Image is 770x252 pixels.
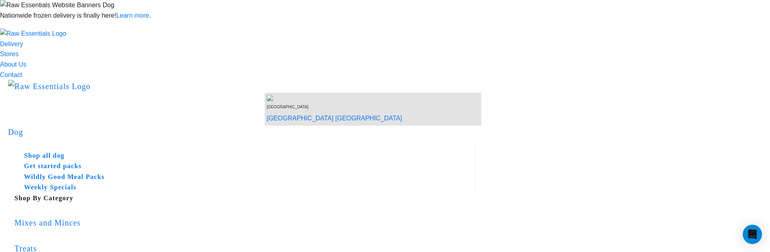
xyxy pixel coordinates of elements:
[24,161,462,172] h5: Get started packs
[8,80,91,93] img: Raw Essentials Logo
[24,182,462,193] h5: Weekly Specials
[24,172,462,183] h5: Wildly Good Meal Packs
[14,172,462,183] a: Wildly Good Meal Packs
[14,150,462,161] a: Shop all dog
[267,95,275,101] img: van-moving.png
[14,193,475,204] h5: Shop By Category
[8,128,23,136] a: Dog
[14,182,462,193] a: Weekly Specials
[14,161,462,172] a: Get started packs
[116,12,149,19] a: Learn more
[24,150,462,161] h5: Shop all dog
[14,205,475,240] a: Mixes and Minces
[14,216,475,229] div: Mixes and Minces
[743,225,762,244] div: Open Intercom Messenger
[335,115,402,122] a: [GEOGRAPHIC_DATA]
[267,115,334,122] a: [GEOGRAPHIC_DATA]
[267,105,308,109] span: [GEOGRAPHIC_DATA]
